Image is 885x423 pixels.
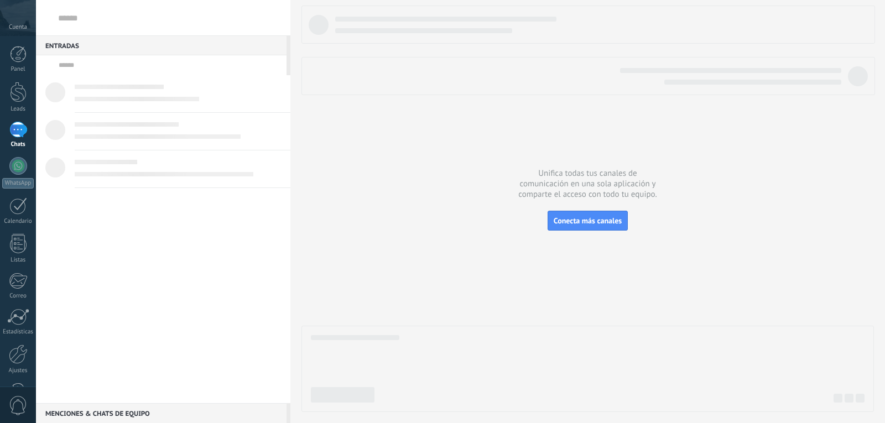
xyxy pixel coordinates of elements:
[2,218,34,225] div: Calendario
[2,66,34,73] div: Panel
[548,211,628,231] button: Conecta más canales
[2,367,34,374] div: Ajustes
[2,141,34,148] div: Chats
[2,293,34,300] div: Correo
[2,178,34,189] div: WhatsApp
[9,24,27,31] span: Cuenta
[2,106,34,113] div: Leads
[2,257,34,264] div: Listas
[36,403,287,423] div: Menciones & Chats de equipo
[36,35,287,55] div: Entradas
[2,328,34,336] div: Estadísticas
[554,216,622,226] span: Conecta más canales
